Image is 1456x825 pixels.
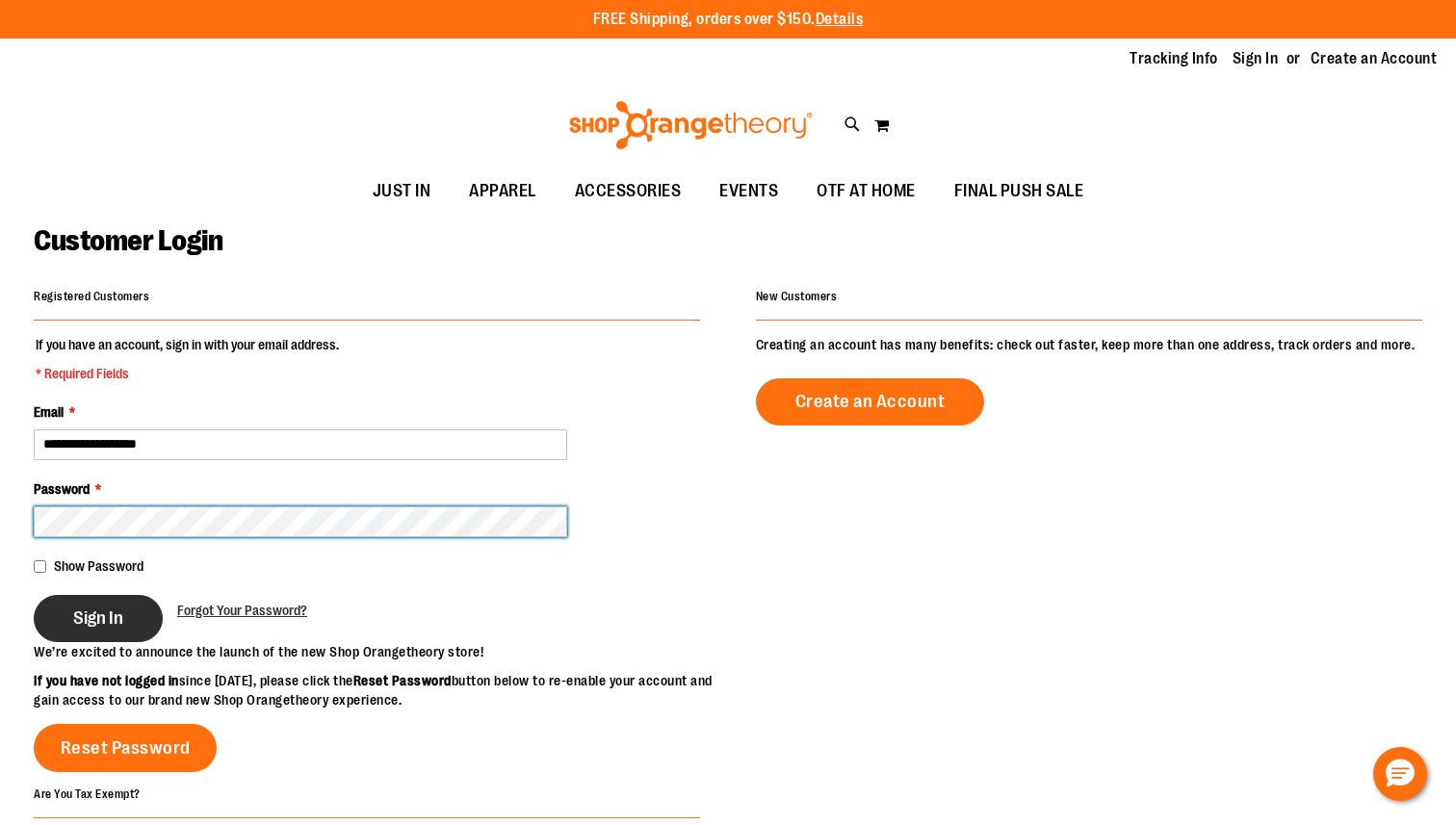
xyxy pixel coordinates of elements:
[1130,48,1218,69] a: Tracking Info
[593,9,864,31] p: FREE Shipping, orders over $150.
[719,169,778,213] span: EVENTS
[34,786,141,800] strong: Are You Tax Exempt?
[1311,48,1438,69] a: Create an Account
[816,11,864,28] a: Details
[34,404,64,420] span: Email
[34,724,217,772] a: Reset Password
[34,481,90,497] span: Password
[1233,48,1279,69] a: Sign In
[556,169,701,214] a: ACCESSORIES
[817,169,916,213] span: OTF AT HOME
[54,558,143,574] span: Show Password
[566,101,816,149] img: Shop Orangetheory
[756,378,985,425] a: Create an Account
[756,335,1422,354] p: Creating an account has many benefits: check out faster, keep more than one address, track orders...
[797,169,935,214] a: OTF AT HOME
[373,169,431,213] span: JUST IN
[34,224,222,257] span: Customer Login
[34,595,163,642] button: Sign In
[34,290,149,303] strong: Registered Customers
[700,169,797,214] a: EVENTS
[795,391,946,412] span: Create an Account
[177,603,307,618] span: Forgot Your Password?
[34,671,728,709] p: since [DATE], please click the button below to re-enable your account and gain access to our bran...
[353,673,452,688] strong: Reset Password
[73,607,123,629] span: Sign In
[954,169,1084,213] span: FINAL PUSH SALE
[61,737,191,759] span: Reset Password
[756,290,838,303] strong: New Customers
[469,169,536,213] span: APPAREL
[177,601,307,620] a: Forgot Your Password?
[353,169,451,214] a: JUST IN
[34,673,179,688] strong: If you have not logged in
[36,364,339,383] span: * Required Fields
[575,169,682,213] span: ACCESSORIES
[34,335,341,383] legend: If you have an account, sign in with your email address.
[34,642,728,661] p: We’re excited to announce the launch of the new Shop Orangetheory store!
[1373,747,1427,801] button: Hello, have a question? Let’s chat.
[935,169,1104,214] a: FINAL PUSH SALE
[450,169,556,214] a: APPAREL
